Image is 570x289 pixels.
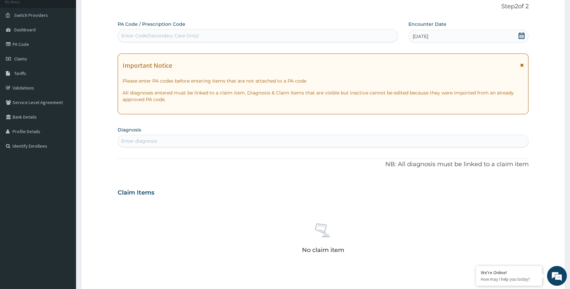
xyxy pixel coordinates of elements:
h3: Claim Items [118,189,154,197]
label: Diagnosis [118,126,141,133]
span: [DATE] [413,33,428,40]
p: NB: All diagnosis must be linked to a claim item [118,160,529,169]
span: We're online! [38,83,91,150]
img: d_794563401_company_1708531726252_794563401 [12,33,27,50]
span: Switch Providers [14,12,48,18]
label: PA Code / Prescription Code [118,21,185,27]
h1: Important Notice [123,62,172,69]
div: Chat with us now [34,37,111,46]
p: Please enter PA codes before entering items that are not attached to a PA code [123,78,524,84]
div: Enter Code(Secondary Care Only) [121,32,199,39]
p: How may I help you today? [481,276,537,282]
p: No claim item [302,247,344,253]
div: Minimize live chat window [108,3,124,19]
span: Dashboard [14,27,36,33]
p: Step 2 of 2 [118,3,529,10]
textarea: Type your message and hit 'Enter' [3,180,126,203]
p: All diagnoses entered must be linked to a claim item. Diagnosis & Claim Items that are visible bu... [123,90,524,103]
label: Encounter Date [408,21,446,27]
div: We're Online! [481,270,537,275]
span: Claims [14,56,27,62]
div: Enter diagnosis [121,138,157,144]
span: Tariffs [14,70,26,76]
